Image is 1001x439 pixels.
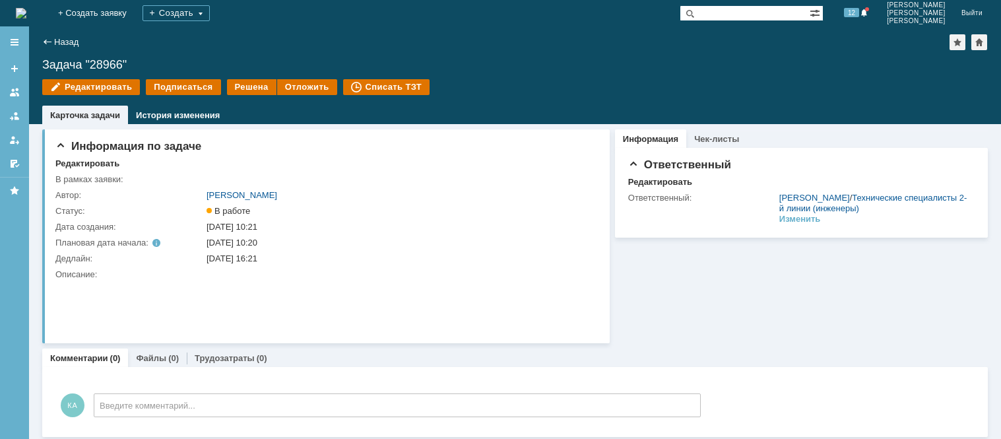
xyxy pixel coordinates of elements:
div: Описание: [55,269,594,280]
div: В рамках заявки: [55,174,204,185]
a: История изменения [136,110,220,120]
div: Плановая дата начала: [55,238,188,248]
div: / [779,193,969,214]
span: КА [61,393,84,417]
span: [PERSON_NAME] [887,1,946,9]
a: Создать заявку [4,58,25,79]
a: Трудозатраты [195,353,255,363]
div: Изменить [779,214,821,224]
div: Редактировать [55,158,119,169]
div: Дата создания: [55,222,204,232]
div: Создать [143,5,210,21]
span: 12 [844,8,859,17]
a: Файлы [136,353,166,363]
div: (0) [257,353,267,363]
a: Карточка задачи [50,110,120,120]
div: Ответственный: [628,193,777,203]
div: [DATE] 10:21 [207,222,591,232]
a: Чек-листы [694,134,739,144]
a: Мои согласования [4,153,25,174]
span: Информация по задаче [55,140,201,152]
a: Заявки в моей ответственности [4,106,25,127]
a: Технические специалисты 2-й линии (инженеры) [779,193,967,213]
span: Расширенный поиск [810,6,823,18]
div: Дедлайн: [55,253,204,264]
a: [PERSON_NAME] [779,193,850,203]
a: Информация [623,134,678,144]
div: Сделать домашней страницей [971,34,987,50]
div: Задача "28966" [42,58,988,71]
div: [DATE] 16:21 [207,253,591,264]
a: Перейти на домашнюю страницу [16,8,26,18]
a: Заявки на командах [4,82,25,103]
a: [PERSON_NAME] [207,190,277,200]
div: [DATE] 10:20 [207,238,591,248]
div: Статус: [55,206,204,217]
div: (0) [168,353,179,363]
span: [PERSON_NAME] [887,9,946,17]
a: Назад [54,37,79,47]
a: Комментарии [50,353,108,363]
div: Редактировать [628,177,692,187]
span: [PERSON_NAME] [887,17,946,25]
span: Ответственный [628,158,731,171]
div: (0) [110,353,121,363]
span: В работе [207,206,250,216]
div: Автор: [55,190,204,201]
div: Добавить в избранное [950,34,965,50]
a: Мои заявки [4,129,25,151]
img: logo [16,8,26,18]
